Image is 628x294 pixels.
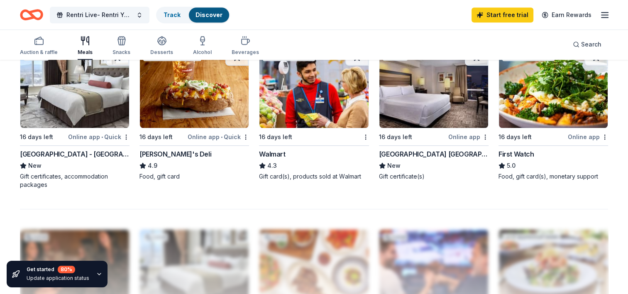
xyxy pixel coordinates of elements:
div: Get started [27,266,89,273]
span: 4.9 [148,161,157,171]
div: 16 days left [259,132,292,142]
span: • [221,134,222,140]
a: Track [164,11,181,18]
div: Update application status [27,275,89,282]
button: Auction & raffle [20,32,58,60]
a: Image for Treasure Island Las VegasLocal16 days leftOnline app[GEOGRAPHIC_DATA] [GEOGRAPHIC_DATA]... [379,49,489,181]
button: Meals [78,32,93,60]
button: TrackDiscover [156,7,230,23]
a: Image for Jason's Deli6 applieslast week16 days leftOnline app•Quick[PERSON_NAME]'s Deli4.9Food, ... [139,49,249,181]
a: Discover [195,11,222,18]
div: Auction & raffle [20,49,58,56]
div: Walmart [259,149,285,159]
div: 16 days left [498,132,532,142]
button: Search [566,36,608,53]
div: Gift card(s), products sold at Walmart [259,172,369,181]
span: 4.3 [267,161,277,171]
span: New [387,161,401,171]
div: Online app Quick [188,132,249,142]
a: Home [20,5,43,24]
button: Snacks [112,32,130,60]
span: Search [581,39,601,49]
span: • [101,134,103,140]
div: Meals [78,49,93,56]
img: Image for Venetian Resort - Las Vegas [20,49,129,128]
a: Image for First Watch1 applylast week16 days leftOnline appFirst Watch5.0Food, gift card(s), mone... [498,49,608,181]
button: Beverages [232,32,259,60]
div: Food, gift card [139,172,249,181]
div: 16 days left [379,132,412,142]
button: Alcohol [193,32,212,60]
div: Food, gift card(s), monetary support [498,172,608,181]
img: Image for First Watch [499,49,608,128]
a: Image for Venetian Resort - Las VegasLocal16 days leftOnline app•Quick[GEOGRAPHIC_DATA] - [GEOGRA... [20,49,130,189]
button: Desserts [150,32,173,60]
div: [PERSON_NAME]'s Deli [139,149,211,159]
a: Start free trial [472,7,533,22]
div: Online app Quick [68,132,130,142]
div: Gift certificates, accommodation packages [20,172,130,189]
img: Image for Treasure Island Las Vegas [379,49,488,128]
span: 5.0 [507,161,516,171]
a: Image for Walmart1 applylast week16 days leftWalmart4.3Gift card(s), products sold at Walmart [259,49,369,181]
span: New [28,161,42,171]
div: [GEOGRAPHIC_DATA] - [GEOGRAPHIC_DATA] [20,149,130,159]
button: Rentri Live- Rentri Youth and Community Partners Roundtable and Workforce Development Events [50,7,149,23]
div: Online app [448,132,489,142]
img: Image for Walmart [259,49,368,128]
div: Desserts [150,49,173,56]
div: Beverages [232,49,259,56]
div: [GEOGRAPHIC_DATA] [GEOGRAPHIC_DATA] [379,149,489,159]
div: 16 days left [139,132,173,142]
img: Image for Jason's Deli [140,49,249,128]
div: Snacks [112,49,130,56]
a: Earn Rewards [537,7,596,22]
div: 16 days left [20,132,53,142]
span: Rentri Live- Rentri Youth and Community Partners Roundtable and Workforce Development Events [66,10,133,20]
div: First Watch [498,149,534,159]
div: Online app [568,132,608,142]
div: Gift certificate(s) [379,172,489,181]
div: 80 % [58,266,75,273]
div: Alcohol [193,49,212,56]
